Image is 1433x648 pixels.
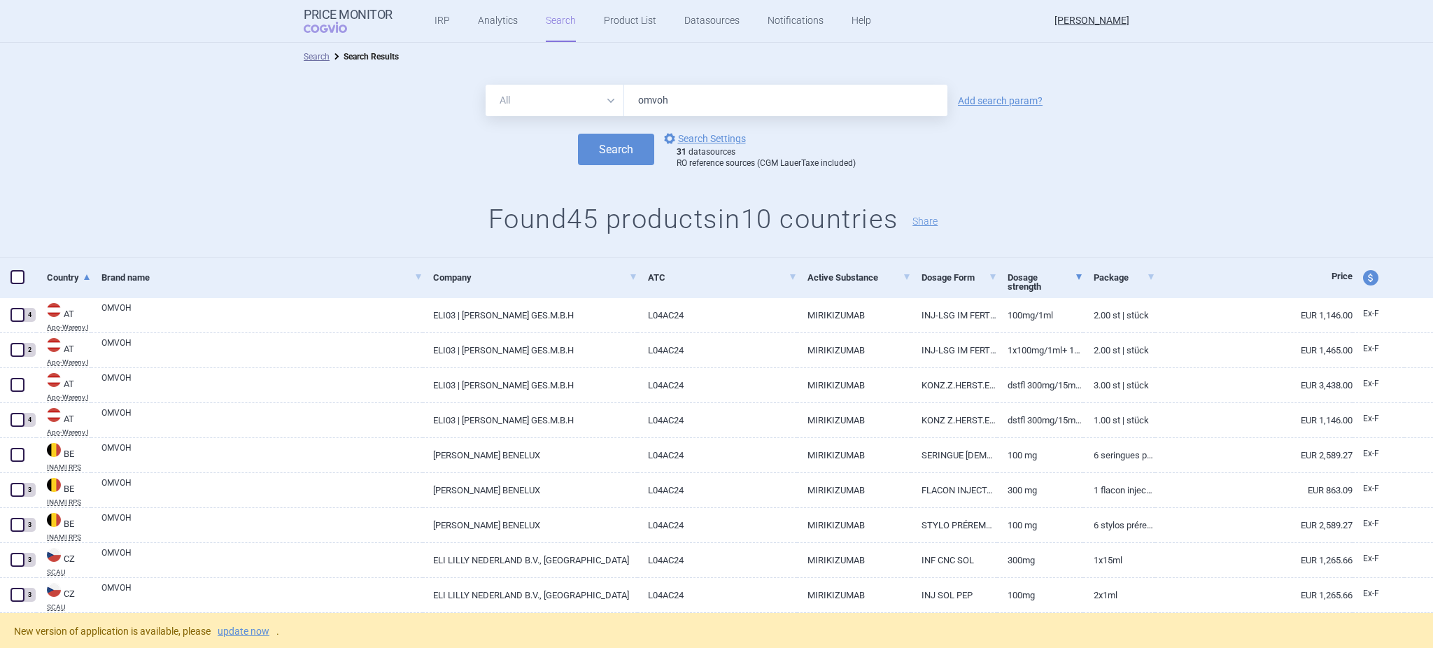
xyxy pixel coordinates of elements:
[1083,333,1155,367] a: 2.00 ST | Stück
[47,583,61,597] img: Czech Republic
[47,569,91,576] abbr: SCAU — List of reimbursed medicinal products published by the State Institute for Drug Control, C...
[1353,549,1404,570] a: Ex-F
[101,547,423,572] a: OMVOH
[1083,438,1155,472] a: 6 seringues préremplies 1 mL solution injectable, 100 mg/mL
[47,513,61,527] img: Belgium
[101,477,423,502] a: OMVOH
[911,298,997,332] a: INJ-LSG IM FERTIGPEN
[101,302,423,327] a: OMVOH
[47,548,61,562] img: Czech Republic
[36,442,91,471] a: BEBEINAMI RPS
[997,543,1083,577] a: 300MG
[1155,368,1353,402] a: EUR 3,438.00
[23,588,36,602] div: 3
[1332,271,1353,281] span: Price
[911,578,997,612] a: INJ SOL PEP
[1083,543,1155,577] a: 1X15ML
[1363,484,1379,493] span: Ex-factory price
[997,298,1083,332] a: 100MG/1ML
[23,518,36,532] div: 3
[47,478,61,492] img: Belgium
[997,578,1083,612] a: 100MG
[911,543,997,577] a: INF CNC SOL
[36,337,91,366] a: ATATApo-Warenv.I
[344,52,399,62] strong: Search Results
[1083,298,1155,332] a: 2.00 ST | Stück
[23,308,36,322] div: 4
[637,578,797,612] a: L04AC24
[911,473,997,507] a: FLACON INJECTABLE
[304,52,330,62] a: Search
[797,403,912,437] a: MIRIKIZUMAB
[637,403,797,437] a: L04AC24
[423,473,637,507] a: [PERSON_NAME] BENELUX
[1363,554,1379,563] span: Ex-factory price
[911,368,997,402] a: KONZ.Z.HERST.E.INF-LSG
[423,368,637,402] a: ELI03 | [PERSON_NAME] GES.M.B.H
[433,260,637,295] a: Company
[1083,473,1155,507] a: 1 flacon injectable 15 mL solution à diluer pour perfusion, 20 mg/mL
[677,147,686,157] strong: 31
[637,368,797,402] a: L04AC24
[423,333,637,367] a: ELI03 | [PERSON_NAME] GES.M.B.H
[101,407,423,432] a: OMVOH
[911,438,997,472] a: SERINGUE [DEMOGRAPHIC_DATA]
[797,298,912,332] a: MIRIKIZUMAB
[1155,298,1353,332] a: EUR 1,146.00
[423,298,637,332] a: ELI03 | [PERSON_NAME] GES.M.B.H
[47,394,91,401] abbr: Apo-Warenv.I — Apothekerverlag Warenverzeichnis. Online database developed by the Österreichische...
[1155,543,1353,577] a: EUR 1,265.66
[797,543,912,577] a: MIRIKIZUMAB
[36,582,91,611] a: CZCZSCAU
[911,333,997,367] a: INJ-LSG IM FERTIGPEN
[1083,403,1155,437] a: 1.00 ST | Stück
[101,442,423,467] a: OMVOH
[1363,344,1379,353] span: Ex-factory price
[661,130,746,147] a: Search Settings
[1353,339,1404,360] a: Ex-F
[423,438,637,472] a: [PERSON_NAME] BENELUX
[997,403,1083,437] a: DSTFL 300MG/15ML 20MG/ML
[36,477,91,506] a: BEBEINAMI RPS
[47,499,91,506] abbr: INAMI RPS — National Institute for Health Disability Insurance, Belgium. Programme web - Médicame...
[304,50,330,64] li: Search
[47,408,61,422] img: Austria
[1083,508,1155,542] a: 6 stylos préremplis 1 mL solution injectable, 100 mg/mL
[997,333,1083,367] a: 1X100MG/1ML+ 1X200MG/2ML
[304,8,393,34] a: Price MonitorCOGVIO
[47,443,61,457] img: Belgium
[101,260,423,295] a: Brand name
[47,429,91,436] abbr: Apo-Warenv.I — Apothekerverlag Warenverzeichnis. Online database developed by the Österreichische...
[36,407,91,436] a: ATATApo-Warenv.I
[637,333,797,367] a: L04AC24
[101,372,423,397] a: OMVOH
[423,508,637,542] a: [PERSON_NAME] BENELUX
[997,368,1083,402] a: DSTFL 300MG/15ML 20MG/ML
[637,298,797,332] a: L04AC24
[637,473,797,507] a: L04AC24
[47,464,91,471] abbr: INAMI RPS — National Institute for Health Disability Insurance, Belgium. Programme web - Médicame...
[47,359,91,366] abbr: Apo-Warenv.I — Apothekerverlag Warenverzeichnis. Online database developed by the Österreichische...
[1008,260,1083,304] a: Dosage strength
[23,553,36,567] div: 3
[23,483,36,497] div: 3
[304,8,393,22] strong: Price Monitor
[1363,309,1379,318] span: Ex-factory price
[807,260,912,295] a: Active Substance
[1155,578,1353,612] a: EUR 1,265.66
[47,534,91,541] abbr: INAMI RPS — National Institute for Health Disability Insurance, Belgium. Programme web - Médicame...
[958,96,1043,106] a: Add search param?
[997,473,1083,507] a: 300 mg
[1155,403,1353,437] a: EUR 1,146.00
[101,582,423,607] a: OMVOH
[1353,584,1404,605] a: Ex-F
[1363,589,1379,598] span: Ex-factory price
[1353,444,1404,465] a: Ex-F
[47,260,91,295] a: Country
[47,338,61,352] img: Austria
[1155,508,1353,542] a: EUR 2,589.27
[1353,304,1404,325] a: Ex-F
[997,438,1083,472] a: 100 mg
[1155,473,1353,507] a: EUR 863.09
[648,260,797,295] a: ATC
